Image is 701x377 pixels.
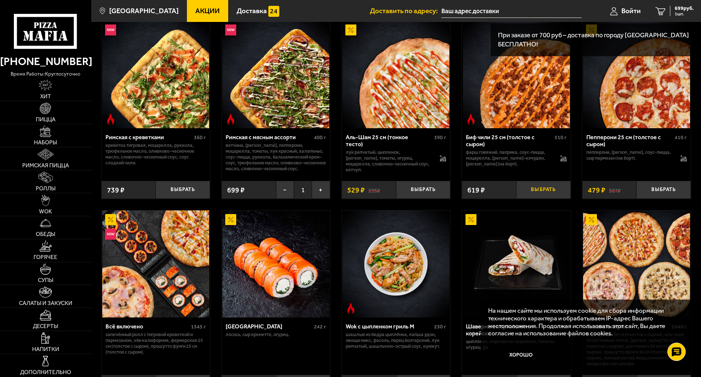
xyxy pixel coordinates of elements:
[105,114,116,125] img: Острое блюдо
[345,24,356,35] img: Акционный
[38,278,53,283] span: Супы
[586,214,597,225] img: Акционный
[312,181,330,199] button: +
[294,181,312,199] span: 1
[462,210,570,317] a: АкционныйШаверма с морковью по-корейски
[19,301,72,306] span: Салаты и закуски
[20,370,71,375] span: Дополнительно
[609,186,621,194] s: 567 ₽
[106,134,192,141] div: Римская с креветками
[101,210,210,317] a: АкционныйНовинкаВсё включено
[109,7,179,14] span: [GEOGRAPHIC_DATA]
[34,255,57,260] span: Горячее
[268,6,279,17] img: 15daf4d41897b9f0e9f617042186c801.svg
[588,186,605,194] span: 479 ₽
[34,140,57,145] span: Наборы
[467,186,485,194] span: 619 ₽
[555,134,567,141] span: 510 г
[346,323,432,330] div: Wok с цыпленком гриль M
[586,134,673,148] div: Пепперони 25 см (толстое с сыром)
[36,117,55,122] span: Пицца
[346,149,432,173] p: лук репчатый, цыпленок, [PERSON_NAME], томаты, огурец, моцарелла, сливочно-чесночный соус, кетчуп.
[342,210,450,317] a: Острое блюдоWok с цыпленком гриль M
[226,142,326,172] p: ветчина, [PERSON_NAME], пепперони, моцарелла, томаты, лук красный, халапеньо, соус-пицца, руккола...
[516,181,571,199] button: Выбрать
[222,21,330,128] a: НовинкаОстрое блюдоРимская с мясным ассорти
[237,7,267,14] span: Доставка
[368,186,380,194] s: 595 ₽
[225,24,236,35] img: Новинка
[463,21,570,128] img: Биф чили 25 см (толстое с сыром)
[107,186,125,194] span: 739 ₽
[583,210,690,317] img: Славные парни
[227,186,245,194] span: 699 ₽
[434,324,446,330] span: 230 г
[675,134,687,141] span: 410 г
[582,210,691,317] a: АкционныйСлавные парни
[314,134,326,141] span: 400 г
[466,339,566,350] p: цыпленок, морковь по-корейски, томаты, огурец, [PERSON_NAME].
[346,134,432,148] div: Аль-Шам 25 см (тонкое тесто)
[441,4,582,18] input: Ваш адрес доставки
[675,12,694,16] span: 1 шт.
[225,214,236,225] img: Акционный
[466,134,552,148] div: Биф чили 25 см (толстое с сыром)
[488,344,554,366] button: Хорошо
[33,324,58,329] span: Десерты
[191,324,206,330] span: 1345 г
[225,114,236,125] img: Острое блюдо
[101,21,210,128] a: НовинкаОстрое блюдоРимская с креветками
[370,7,441,14] span: Доставить по адресу:
[222,21,329,128] img: Римская с мясным ассорти
[346,332,446,349] p: шашлык из бедра цыплёнка, лапша удон, овощи микс, фасоль, перец болгарский, лук репчатый, шашлычн...
[156,181,210,199] button: Выбрать
[226,134,312,141] div: Римская с мясным ассорти
[462,21,570,128] a: Острое блюдоБиф чили 25 см (толстое с сыром)
[583,21,690,128] img: Пепперони 25 см (толстое с сыром)
[106,142,206,166] p: креветка тигровая, моцарелла, руккола, трюфельное масло, оливково-чесночное масло, сливочно-чесно...
[463,210,570,317] img: Шаверма с морковью по-корейски
[105,24,116,35] img: Новинка
[226,332,326,338] p: лосось, Сыр креметте, огурец.
[466,114,476,125] img: Острое блюдо
[347,186,365,194] span: 529 ₽
[102,210,209,317] img: Всё включено
[396,181,451,199] button: Выбрать
[276,181,294,199] button: −
[466,214,476,225] img: Акционный
[582,21,691,128] a: АкционныйПепперони 25 см (толстое с сыром)
[636,181,691,199] button: Выбрать
[226,323,312,330] div: [GEOGRAPHIC_DATA]
[102,21,209,128] img: Римская с креветками
[40,94,51,99] span: Хит
[22,163,69,168] span: Римская пицца
[621,7,641,14] span: Войти
[488,307,679,337] p: На нашем сайте мы используем cookie для сбора информации технического характера и обрабатываем IP...
[36,232,55,237] span: Обеды
[498,31,694,49] p: При заказе от 700 руб – доставка по городу [GEOGRAPHIC_DATA] БЕСПЛАТНО!
[345,303,356,314] img: Острое блюдо
[434,134,446,141] span: 390 г
[342,21,450,128] a: АкционныйАль-Шам 25 см (тонкое тесто)
[342,210,449,317] img: Wok с цыпленком гриль M
[194,134,206,141] span: 360 г
[195,7,220,14] span: Акции
[106,323,189,330] div: Всё включено
[342,21,449,128] img: Аль-Шам 25 см (тонкое тесто)
[314,324,326,330] span: 242 г
[222,210,329,317] img: Филадельфия
[36,186,55,191] span: Роллы
[39,209,52,214] span: WOK
[586,149,673,161] p: пепперони, [PERSON_NAME], соус-пицца, сыр пармезан (на борт).
[222,210,330,317] a: АкционныйФиладельфия
[32,347,59,352] span: Напитки
[105,214,116,225] img: Акционный
[106,332,206,355] p: Запечённый ролл с тигровой креветкой и пармезаном, Эби Калифорния, Фермерская 25 см (толстое с сы...
[105,229,116,240] img: Новинка
[466,149,552,167] p: фарш говяжий, паприка, соус-пицца, моцарелла, [PERSON_NAME]-кочудян, [PERSON_NAME] (на борт).
[466,323,552,337] div: Шаверма с морковью по-корейски
[675,6,694,11] span: 699 руб.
